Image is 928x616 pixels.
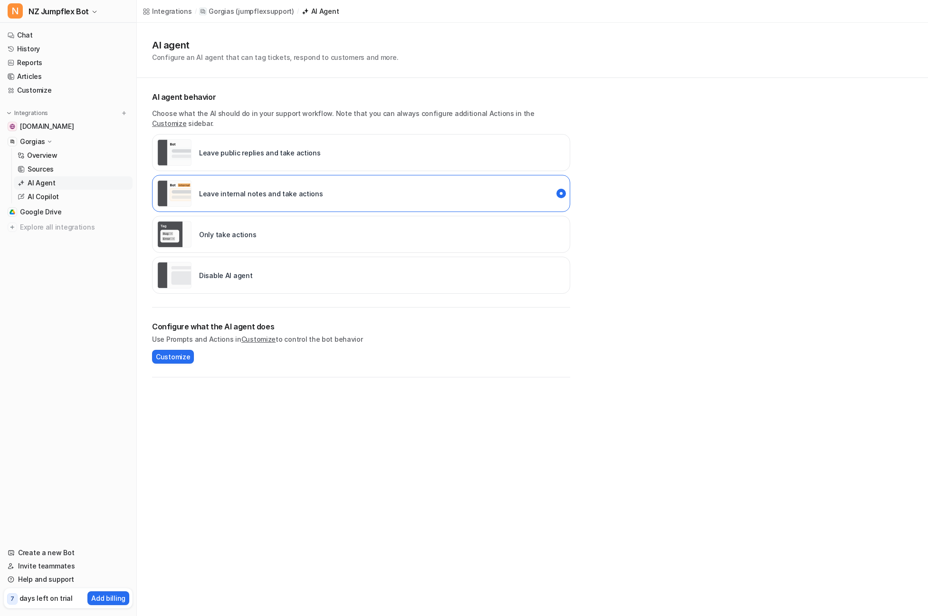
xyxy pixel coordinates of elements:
[4,29,133,42] a: Chat
[27,151,57,160] p: Overview
[8,222,17,232] img: explore all integrations
[4,70,133,83] a: Articles
[14,176,133,190] a: AI Agent
[195,7,197,16] span: /
[20,137,45,146] p: Gorgias
[152,91,570,103] p: AI agent behavior
[157,139,191,166] img: Leave public replies and take actions
[20,122,74,131] span: [DOMAIN_NAME]
[14,109,48,117] p: Integrations
[4,120,133,133] a: www.jumpflex.co.nz[DOMAIN_NAME]
[29,5,89,18] span: NZ Jumpflex Bot
[241,335,276,343] a: Customize
[143,6,192,16] a: Integrations
[152,52,398,62] p: Configure an AI agent that can tag tickets, respond to customers and more.
[10,209,15,215] img: Google Drive
[10,139,15,144] img: Gorgias
[14,190,133,203] a: AI Copilot
[156,352,190,362] span: Customize
[152,175,570,212] div: live::internal_reply
[152,334,570,344] p: Use Prompts and Actions in to control the bot behavior
[4,573,133,586] a: Help and support
[152,134,570,171] div: live::external_reply
[20,220,129,235] span: Explore all integrations
[28,192,59,202] p: AI Copilot
[4,42,133,56] a: History
[28,164,54,174] p: Sources
[157,262,191,289] img: Disable AI agent
[152,350,194,364] button: Customize
[19,593,73,603] p: days left on trial
[14,163,133,176] a: Sources
[311,6,339,16] div: AI Agent
[199,7,294,16] a: Gorgias(jumpflexsupport)
[121,110,127,116] img: menu_add.svg
[6,110,12,116] img: expand menu
[152,119,186,127] a: Customize
[20,207,62,217] span: Google Drive
[4,546,133,559] a: Create a new Bot
[199,189,323,199] p: Leave internal notes and take actions
[4,56,133,69] a: Reports
[209,7,234,16] p: Gorgias
[302,6,339,16] a: AI Agent
[28,178,56,188] p: AI Agent
[236,7,294,16] p: ( jumpflexsupport )
[4,205,133,219] a: Google DriveGoogle Drive
[8,3,23,19] span: N
[91,593,125,603] p: Add billing
[199,148,321,158] p: Leave public replies and take actions
[199,230,256,240] p: Only take actions
[14,149,133,162] a: Overview
[297,7,299,16] span: /
[152,321,570,332] h2: Configure what the AI agent does
[4,221,133,234] a: Explore all integrations
[152,216,570,253] div: live::disabled
[157,180,191,207] img: Leave internal notes and take actions
[10,124,15,129] img: www.jumpflex.co.nz
[199,270,253,280] p: Disable AI agent
[152,108,570,128] p: Choose what the AI should do in your support workflow. Note that you can always configure additio...
[4,84,133,97] a: Customize
[4,559,133,573] a: Invite teammates
[152,257,570,294] div: paused::disabled
[157,221,191,248] img: Only take actions
[4,108,51,118] button: Integrations
[152,38,398,52] h1: AI agent
[87,591,129,605] button: Add billing
[152,6,192,16] div: Integrations
[10,595,14,603] p: 7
